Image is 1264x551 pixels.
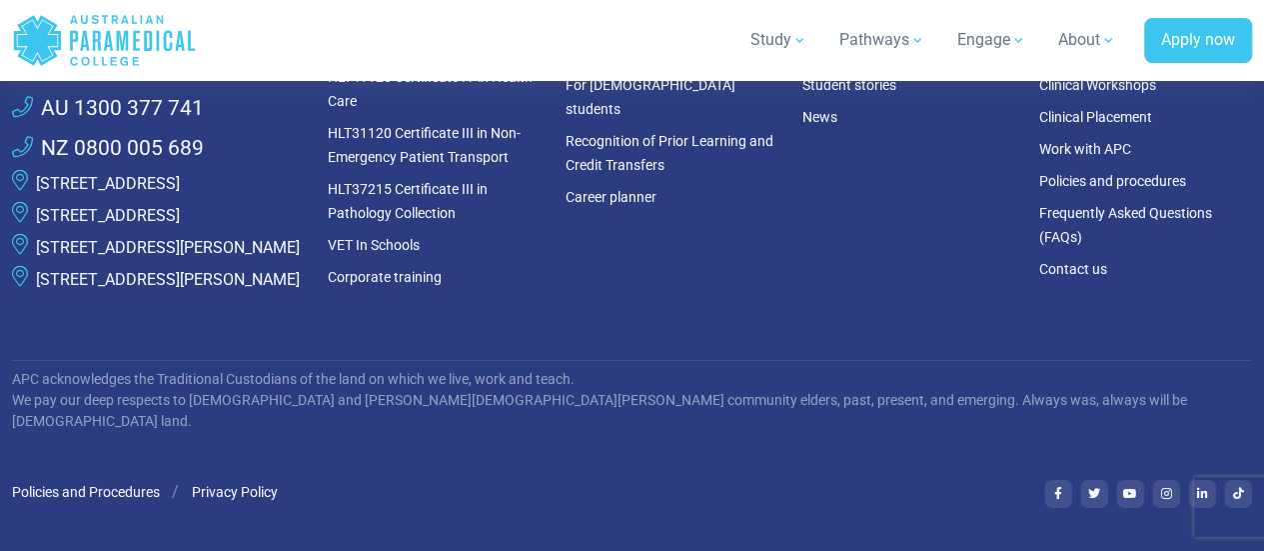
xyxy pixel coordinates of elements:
a: Policies and procedures [1039,173,1186,189]
a: Career planner [565,189,655,205]
a: HLT37215 Certificate III in Pathology Collection [328,181,488,221]
a: [STREET_ADDRESS] [36,206,180,225]
a: Australian Paramedical College [12,8,197,73]
a: Contact us [1039,261,1107,277]
a: Corporate training [328,269,442,285]
a: Policies and Procedures [12,484,160,500]
a: Privacy Policy [192,484,278,500]
a: Study [738,12,819,68]
a: Apply now [1144,18,1252,64]
a: VET In Schools [328,237,420,253]
a: Recognition of Prior Learning and Credit Transfers [565,133,772,173]
p: APC acknowledges the Traditional Custodians of the land on which we live, work and teach. We pay ... [12,369,1252,432]
a: Frequently Asked Questions (FAQs) [1039,205,1212,245]
a: HLT31120 Certificate III in Non-Emergency Patient Transport [328,125,521,165]
a: AU 1300 377 741 [12,93,204,125]
a: Student stories [802,77,896,93]
a: Engage [945,12,1038,68]
a: About [1046,12,1128,68]
a: [STREET_ADDRESS][PERSON_NAME] [36,238,300,257]
a: News [802,109,837,125]
a: Work with APC [1039,141,1131,157]
a: Clinical Workshops [1039,77,1156,93]
a: NZ 0800 005 689 [12,133,204,165]
a: [STREET_ADDRESS][PERSON_NAME] [36,270,300,289]
a: Pathways [827,12,937,68]
a: Clinical Placement [1039,109,1152,125]
a: [STREET_ADDRESS] [36,174,180,193]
